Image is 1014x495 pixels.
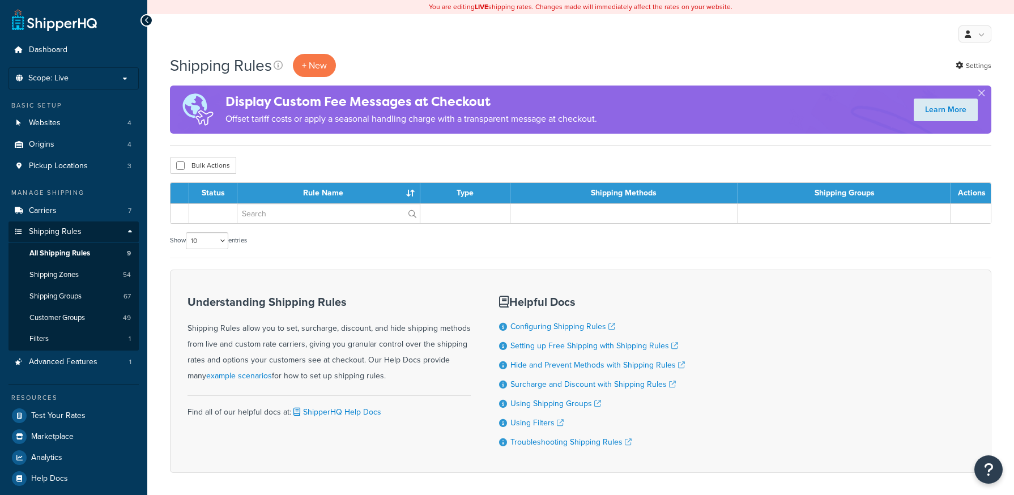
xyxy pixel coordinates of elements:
span: Shipping Groups [29,292,82,301]
h3: Helpful Docs [499,296,685,308]
a: Analytics [8,447,139,468]
span: Scope: Live [28,74,69,83]
a: Marketplace [8,426,139,447]
p: + New [293,54,336,77]
a: Using Shipping Groups [510,398,601,409]
input: Search [237,204,420,223]
span: Carriers [29,206,57,216]
a: Using Filters [510,417,564,429]
div: Basic Setup [8,101,139,110]
div: Find all of our helpful docs at: [188,395,471,420]
li: Shipping Rules [8,221,139,351]
th: Type [420,183,510,203]
span: All Shipping Rules [29,249,90,258]
span: 4 [127,140,131,150]
a: Surcharge and Discount with Shipping Rules [510,378,676,390]
a: All Shipping Rules 9 [8,243,139,264]
li: Carriers [8,200,139,221]
a: Websites 4 [8,113,139,134]
button: Open Resource Center [974,455,1003,484]
p: Offset tariff costs or apply a seasonal handling charge with a transparent message at checkout. [225,111,597,127]
span: Marketplace [31,432,74,442]
li: All Shipping Rules [8,243,139,264]
span: 3 [127,161,131,171]
span: Websites [29,118,61,128]
li: Advanced Features [8,352,139,373]
span: 67 [123,292,131,301]
a: Dashboard [8,40,139,61]
button: Bulk Actions [170,157,236,174]
a: Troubleshooting Shipping Rules [510,436,632,448]
span: 49 [123,313,131,323]
a: Pickup Locations 3 [8,156,139,177]
a: Help Docs [8,468,139,489]
span: Advanced Features [29,357,97,367]
span: Origins [29,140,54,150]
span: 1 [129,357,131,367]
span: 54 [123,270,131,280]
a: ShipperHQ Home [12,8,97,31]
a: Settings [956,58,991,74]
div: Shipping Rules allow you to set, surcharge, discount, and hide shipping methods from live and cus... [188,296,471,384]
li: Filters [8,328,139,349]
a: Configuring Shipping Rules [510,321,615,332]
a: Origins 4 [8,134,139,155]
a: Learn More [914,99,978,121]
span: 4 [127,118,131,128]
a: Carriers 7 [8,200,139,221]
h3: Understanding Shipping Rules [188,296,471,308]
span: Customer Groups [29,313,85,323]
li: Origins [8,134,139,155]
a: Advanced Features 1 [8,352,139,373]
span: Shipping Zones [29,270,79,280]
a: Setting up Free Shipping with Shipping Rules [510,340,678,352]
a: Shipping Zones 54 [8,264,139,285]
span: Test Your Rates [31,411,86,421]
span: Dashboard [29,45,67,55]
a: Hide and Prevent Methods with Shipping Rules [510,359,685,371]
span: Analytics [31,453,62,463]
a: Test Your Rates [8,406,139,426]
li: Shipping Groups [8,286,139,307]
th: Shipping Methods [510,183,739,203]
th: Shipping Groups [738,183,951,203]
a: example scenarios [206,370,272,382]
span: 7 [128,206,131,216]
span: 9 [127,249,131,258]
li: Shipping Zones [8,264,139,285]
div: Manage Shipping [8,188,139,198]
span: 1 [129,334,131,344]
a: ShipperHQ Help Docs [291,406,381,418]
a: Shipping Rules [8,221,139,242]
a: Customer Groups 49 [8,308,139,328]
b: LIVE [475,2,488,12]
label: Show entries [170,232,247,249]
a: Filters 1 [8,328,139,349]
th: Status [189,183,237,203]
h1: Shipping Rules [170,54,272,76]
img: duties-banner-06bc72dcb5fe05cb3f9472aba00be2ae8eb53ab6f0d8bb03d382ba314ac3c341.png [170,86,225,134]
li: Websites [8,113,139,134]
th: Actions [951,183,991,203]
li: Customer Groups [8,308,139,328]
span: Filters [29,334,49,344]
select: Showentries [186,232,228,249]
a: Shipping Groups 67 [8,286,139,307]
div: Resources [8,393,139,403]
h4: Display Custom Fee Messages at Checkout [225,92,597,111]
span: Shipping Rules [29,227,82,237]
th: Rule Name [237,183,420,203]
span: Help Docs [31,474,68,484]
li: Pickup Locations [8,156,139,177]
span: Pickup Locations [29,161,88,171]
